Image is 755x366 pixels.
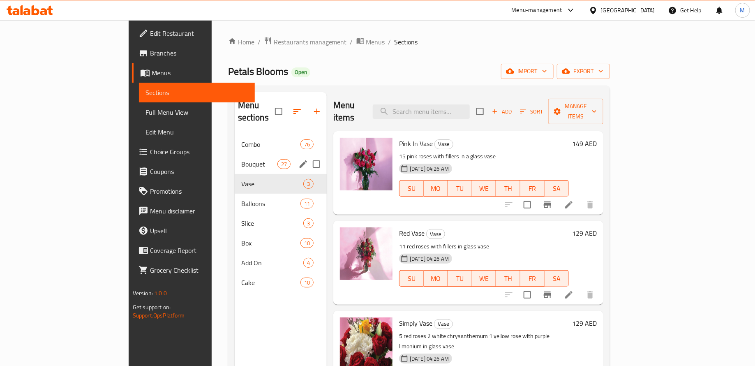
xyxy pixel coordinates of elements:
[548,99,603,124] button: Manage items
[519,196,536,213] span: Select to update
[427,183,445,195] span: MO
[580,285,600,305] button: delete
[476,273,493,285] span: WE
[512,5,562,15] div: Menu-management
[150,167,248,176] span: Coupons
[304,180,313,188] span: 3
[740,6,745,15] span: M
[235,194,327,213] div: Balloons11
[145,127,248,137] span: Edit Menu
[399,180,424,197] button: SU
[150,206,248,216] span: Menu disclaimer
[538,195,557,215] button: Branch-specific-item
[241,159,277,169] div: Bouquet
[520,270,545,287] button: FR
[499,273,517,285] span: TH
[241,139,300,149] span: Combo
[399,137,433,150] span: Pink In Vase
[277,159,291,169] div: items
[545,180,569,197] button: SA
[340,138,393,190] img: Pink In Vase
[274,37,347,47] span: Restaurants management
[601,6,655,15] div: [GEOGRAPHIC_DATA]
[472,180,496,197] button: WE
[557,64,610,79] button: export
[448,270,472,287] button: TU
[300,199,314,208] div: items
[132,43,255,63] a: Branches
[235,273,327,292] div: Cake10
[435,139,453,149] span: Vase
[150,28,248,38] span: Edit Restaurant
[132,221,255,241] a: Upsell
[340,227,393,280] img: Red Vase
[356,37,385,47] a: Menus
[241,179,303,189] span: Vase
[235,213,327,233] div: Slice3
[132,241,255,260] a: Coverage Report
[235,253,327,273] div: Add On4
[132,201,255,221] a: Menu disclaimer
[278,160,290,168] span: 27
[472,270,496,287] button: WE
[564,200,574,210] a: Edit menu item
[451,273,469,285] span: TU
[150,265,248,275] span: Grocery Checklist
[300,278,314,287] div: items
[564,290,574,300] a: Edit menu item
[572,138,597,149] h6: 149 AED
[301,200,313,208] span: 11
[133,310,185,321] a: Support.OpsPlatform
[228,62,288,81] span: Petals Blooms
[563,66,603,76] span: export
[241,199,300,208] span: Balloons
[427,229,445,239] span: Vase
[399,151,569,162] p: 15 pink roses with fillers in a glass vase
[555,101,597,122] span: Manage items
[154,288,167,299] span: 1.0.0
[519,286,536,303] span: Select to update
[333,99,363,124] h2: Menu items
[424,270,448,287] button: MO
[241,218,303,228] span: Slice
[403,183,420,195] span: SU
[297,158,309,170] button: edit
[291,69,310,76] span: Open
[300,238,314,248] div: items
[501,64,554,79] button: import
[301,141,313,148] span: 76
[235,134,327,154] div: Combo76
[403,273,420,285] span: SU
[491,107,513,116] span: Add
[241,278,300,287] div: Cake
[241,238,300,248] span: Box
[132,162,255,181] a: Coupons
[300,139,314,149] div: items
[499,183,517,195] span: TH
[451,183,469,195] span: TU
[301,279,313,287] span: 10
[496,270,520,287] button: TH
[139,122,255,142] a: Edit Menu
[518,105,545,118] button: Sort
[139,102,255,122] a: Full Menu View
[303,179,314,189] div: items
[489,105,515,118] span: Add item
[304,259,313,267] span: 4
[238,99,275,124] h2: Menu sections
[520,180,545,197] button: FR
[399,317,432,329] span: Simply Vase
[427,273,445,285] span: MO
[235,131,327,296] nav: Menu sections
[132,260,255,280] a: Grocery Checklist
[572,227,597,239] h6: 129 AED
[145,107,248,117] span: Full Menu View
[258,37,261,47] li: /
[235,233,327,253] div: Box10
[399,241,569,252] p: 11 red roses with fillers in glass vase
[133,288,153,299] span: Version:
